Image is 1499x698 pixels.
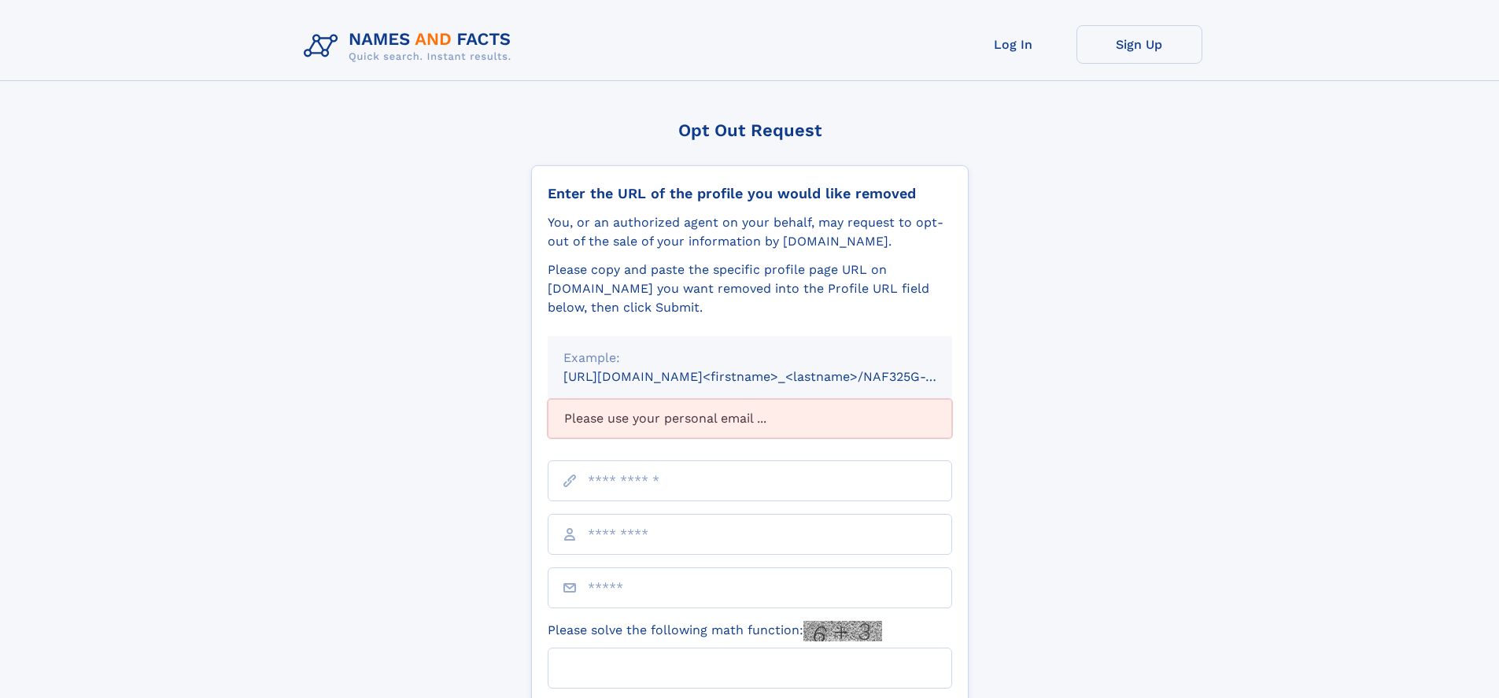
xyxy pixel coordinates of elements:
div: Opt Out Request [531,120,969,140]
img: Logo Names and Facts [297,25,524,68]
label: Please solve the following math function: [548,621,882,641]
div: Example: [563,349,936,367]
small: [URL][DOMAIN_NAME]<firstname>_<lastname>/NAF325G-xxxxxxxx [563,369,982,384]
div: You, or an authorized agent on your behalf, may request to opt-out of the sale of your informatio... [548,213,952,251]
a: Sign Up [1076,25,1202,64]
div: Please copy and paste the specific profile page URL on [DOMAIN_NAME] you want removed into the Pr... [548,260,952,317]
a: Log In [951,25,1076,64]
div: Please use your personal email ... [548,399,952,438]
div: Enter the URL of the profile you would like removed [548,185,952,202]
